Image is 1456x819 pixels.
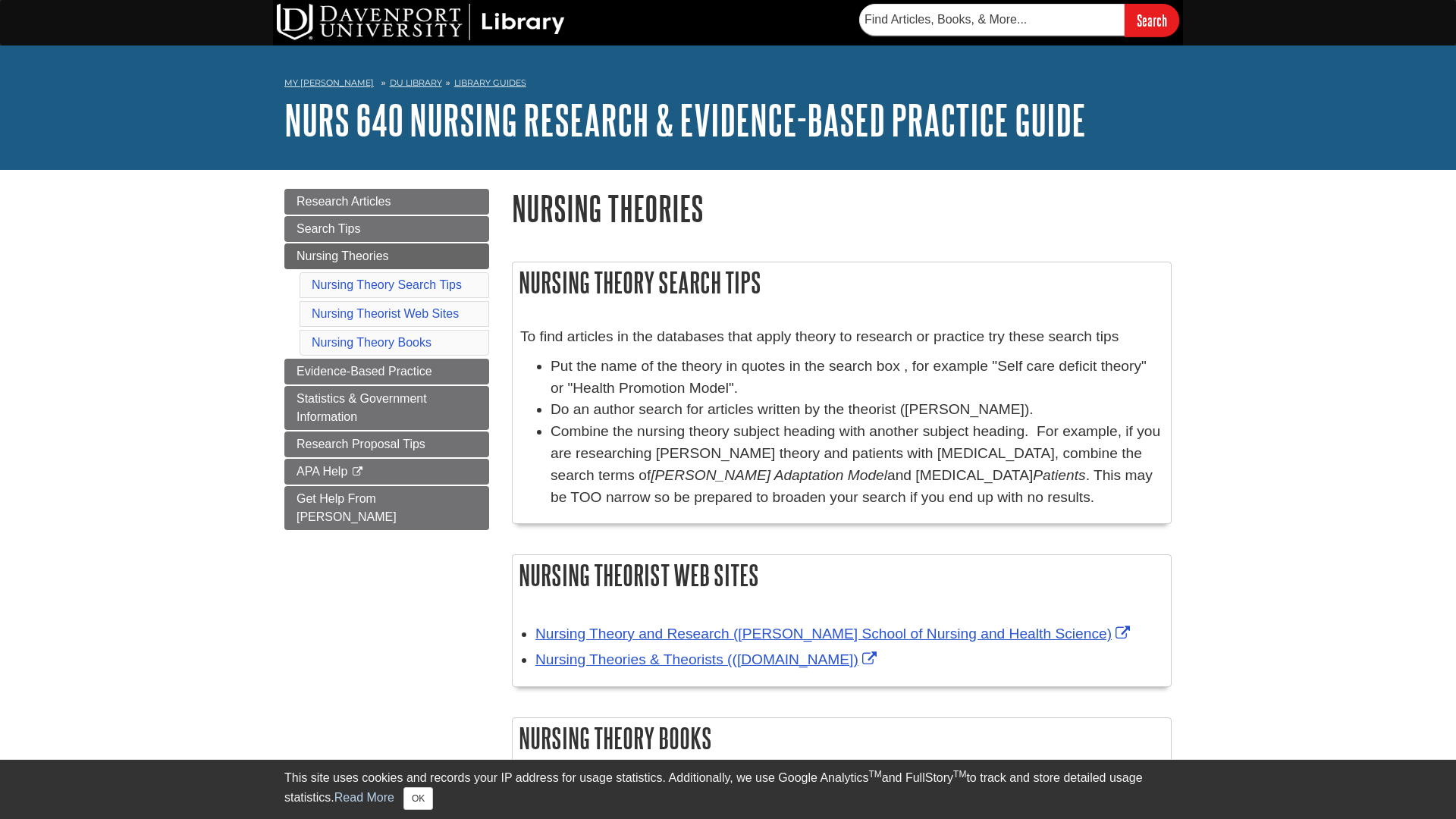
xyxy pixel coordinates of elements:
span: APA Help [297,465,347,478]
input: Search [1125,4,1179,36]
li: Combine the nursing theory subject heading with another subject heading. For example, if you are ... [551,421,1163,508]
a: Link opens in new window [535,651,880,667]
a: DU Library [390,77,442,88]
a: Research Proposal Tips [284,431,489,457]
em: Patients [1033,467,1085,483]
h1: Nursing Theories [512,189,1172,227]
a: Nursing Theory Books [312,336,431,349]
span: Evidence-Based Practice [297,365,432,378]
h2: Nursing Theory Books [513,718,1171,758]
a: Research Articles [284,189,489,215]
a: Nursing Theorist Web Sites [312,307,459,320]
a: My [PERSON_NAME] [284,77,374,89]
a: APA Help [284,459,489,485]
form: Searches DU Library's articles, books, and more [859,4,1179,36]
sup: TM [868,769,881,780]
h2: Nursing Theory Search Tips [513,262,1171,303]
div: Guide Page Menu [284,189,489,530]
div: This site uses cookies and records your IP address for usage statistics. Additionally, we use Goo... [284,769,1172,810]
nav: breadcrumb [284,73,1172,97]
button: Close [403,787,433,810]
i: This link opens in a new window [351,467,364,477]
li: Do an author search for articles written by the theorist ([PERSON_NAME]). [551,399,1163,421]
a: NURS 640 Nursing Research & Evidence-Based Practice Guide [284,96,1086,143]
li: Put the name of the theory in quotes in the search box , for example "Self care deficit theory" o... [551,356,1163,400]
span: Get Help From [PERSON_NAME] [297,492,397,523]
p: To find articles in the databases that apply theory to research or practice try these search tips [520,326,1163,348]
a: Statistics & Government Information [284,386,489,430]
span: Nursing Theories [297,249,389,262]
span: Research Proposal Tips [297,438,425,450]
span: Search Tips [297,222,360,235]
input: Find Articles, Books, & More... [859,4,1125,36]
span: Statistics & Government Information [297,392,427,423]
img: DU Library [277,4,565,40]
a: Search Tips [284,216,489,242]
a: Nursing Theory Search Tips [312,278,462,291]
a: Get Help From [PERSON_NAME] [284,486,489,530]
a: Nursing Theories [284,243,489,269]
span: Research Articles [297,195,391,208]
a: Link opens in new window [535,626,1134,642]
em: [PERSON_NAME] Adaptation Model [651,467,887,483]
sup: TM [953,769,966,780]
h2: Nursing Theorist Web Sites [513,555,1171,595]
a: Evidence-Based Practice [284,359,489,384]
a: Library Guides [454,77,526,88]
a: Read More [334,791,394,804]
